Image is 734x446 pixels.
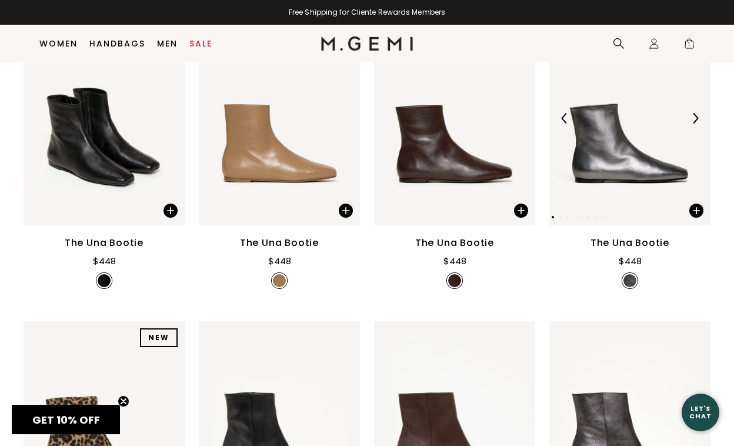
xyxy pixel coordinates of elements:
img: M.Gemi [321,36,413,51]
div: Let's Chat [682,405,719,420]
a: Previous ArrowNext ArrowThe Una Bootie$448 [549,11,710,293]
a: The Una Bootie$448 [374,11,535,293]
div: $448 [93,254,116,268]
span: 1 [683,40,695,52]
a: Men [157,39,178,48]
img: v_7402721181755_SWATCH_50x.jpg [623,274,636,287]
div: The Una Bootie [240,236,319,250]
div: The Una Bootie [415,236,494,250]
a: Women [39,39,78,48]
img: Next Arrow [690,113,700,124]
div: $448 [443,254,466,268]
div: The Una Bootie [590,236,669,250]
button: Close teaser [118,395,129,407]
div: GET 10% OFFClose teaser [12,405,120,434]
img: v_7402721148987_SWATCH_50x.jpg [273,274,286,287]
span: GET 10% OFF [32,412,100,427]
div: The Una Bootie [65,236,144,250]
div: $448 [619,254,642,268]
img: v_7402721083451_SWATCH_50x.jpg [98,274,111,287]
div: NEW [140,328,178,347]
a: The Una Bootie$448 [24,11,185,293]
a: Sale [189,39,212,48]
img: v_7402721116219_SWATCH_50x.jpg [448,274,461,287]
a: Handbags [89,39,145,48]
img: Previous Arrow [559,113,570,124]
a: The Una Bootie$448 [199,11,360,293]
div: $448 [268,254,291,268]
